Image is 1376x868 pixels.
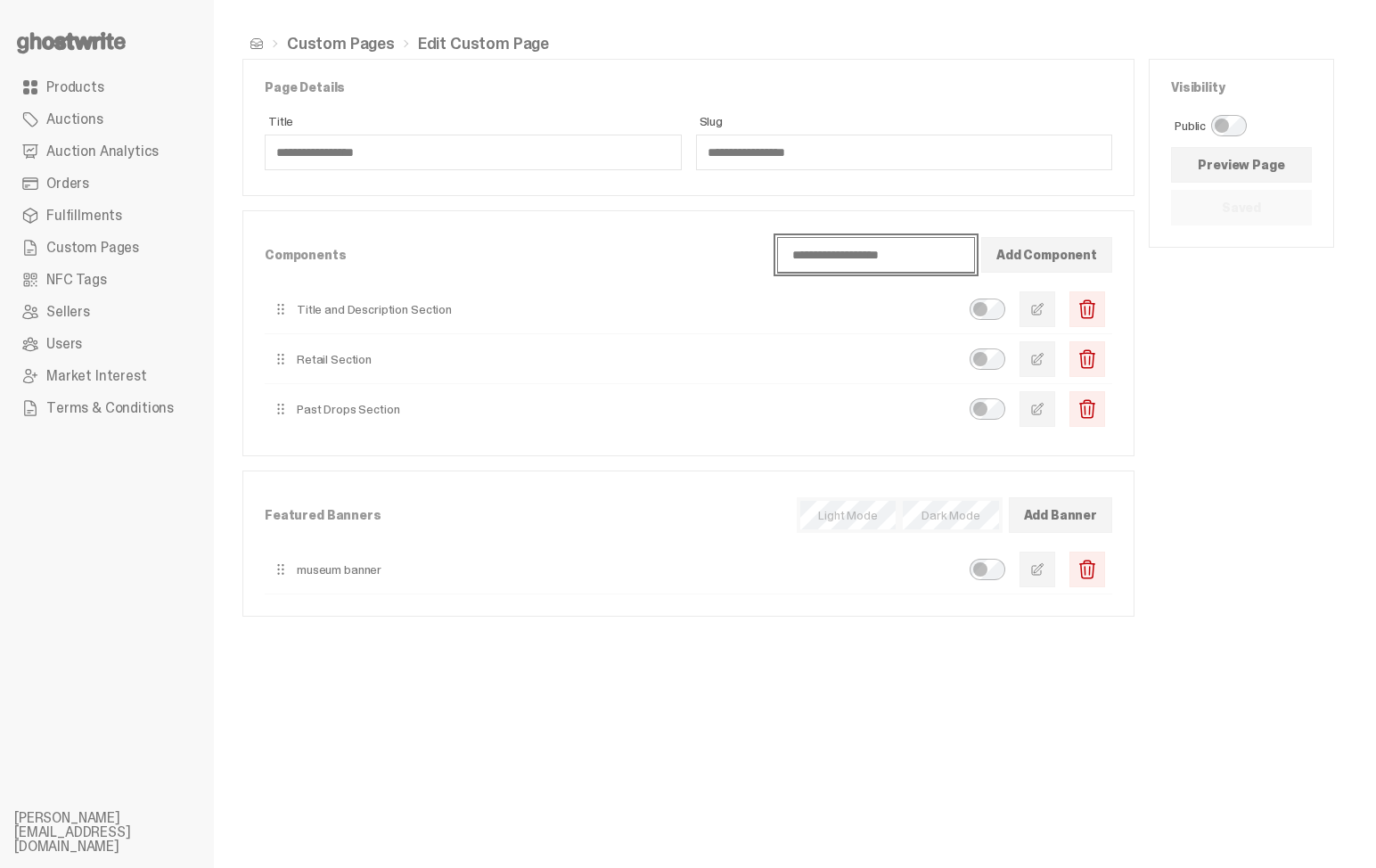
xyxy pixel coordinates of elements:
[46,144,159,159] span: Auction Analytics
[800,501,896,529] input: Light Mode
[287,36,395,52] a: Custom Pages
[46,305,90,319] span: Sellers
[46,337,82,351] span: Users
[14,811,228,854] li: [PERSON_NAME][EMAIL_ADDRESS][DOMAIN_NAME]
[14,264,200,296] a: NFC Tags
[14,296,200,328] a: Sellers
[14,168,200,200] a: Orders
[1171,147,1312,183] a: Preview Page
[265,509,797,521] p: Featured Banners
[297,563,381,576] p: museum banner
[46,369,147,383] span: Market Interest
[46,176,89,191] span: Orders
[46,273,107,287] span: NFC Tags
[1211,115,1247,136] input: Public
[46,80,104,94] span: Products
[14,328,200,360] a: Users
[14,392,200,424] a: Terms & Conditions
[46,401,174,415] span: Terms & Conditions
[46,112,103,127] span: Auctions
[14,360,200,392] a: Market Interest
[14,200,200,232] a: Fulfillments
[395,36,549,52] li: Edit Custom Page
[265,81,1112,104] p: Page Details
[46,241,139,255] span: Custom Pages
[265,135,682,170] input: Title
[268,115,682,127] span: Title
[46,209,122,223] span: Fulfillments
[903,501,998,529] input: Dark Mode
[297,303,452,315] p: Title and Description Section
[14,232,200,264] a: Custom Pages
[14,71,200,103] a: Products
[700,115,1113,127] span: Slug
[1175,119,1206,132] span: Public
[1009,497,1112,533] button: Add Banner
[297,353,372,365] p: Retail Section
[981,237,1112,273] button: Add Component
[14,135,200,168] a: Auction Analytics
[1171,81,1312,104] p: Visibility
[14,103,200,135] a: Auctions
[696,135,1113,170] input: Slug
[265,249,777,261] p: Components
[297,403,399,415] p: Past Drops Section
